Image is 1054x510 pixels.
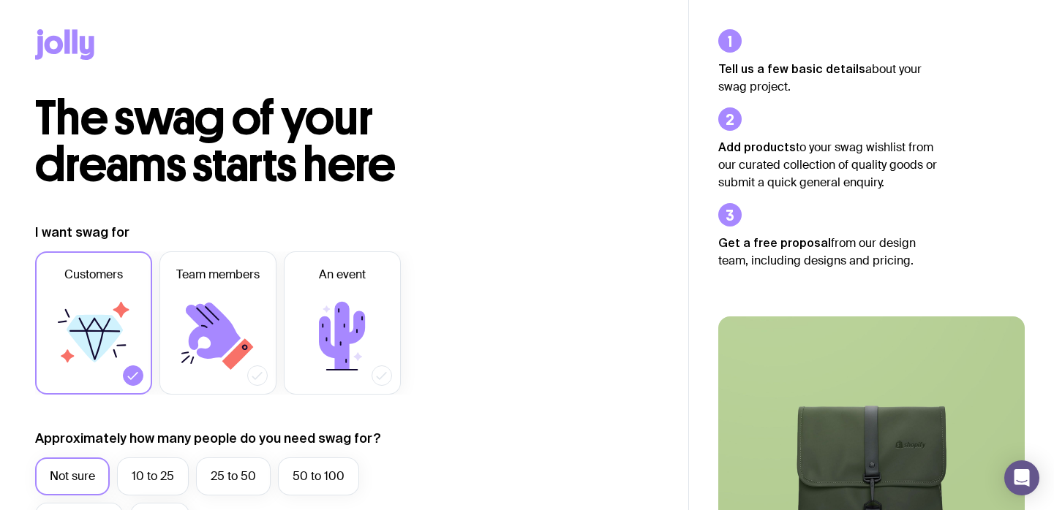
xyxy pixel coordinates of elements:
p: to your swag wishlist from our curated collection of quality goods or submit a quick general enqu... [718,138,938,191]
strong: Get a free proposal [718,236,831,249]
label: 10 to 25 [117,457,189,495]
span: The swag of your dreams starts here [35,89,396,194]
span: An event [319,266,366,283]
span: Customers [64,266,123,283]
p: from our design team, including designs and pricing. [718,234,938,270]
label: Not sure [35,457,110,495]
strong: Tell us a few basic details [718,62,865,75]
label: I want swag for [35,224,129,241]
label: 25 to 50 [196,457,271,495]
span: Team members [176,266,260,283]
label: Approximately how many people do you need swag for? [35,430,381,447]
strong: Add products [718,140,796,153]
label: 50 to 100 [278,457,359,495]
p: about your swag project. [718,60,938,96]
div: Open Intercom Messenger [1004,460,1039,495]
